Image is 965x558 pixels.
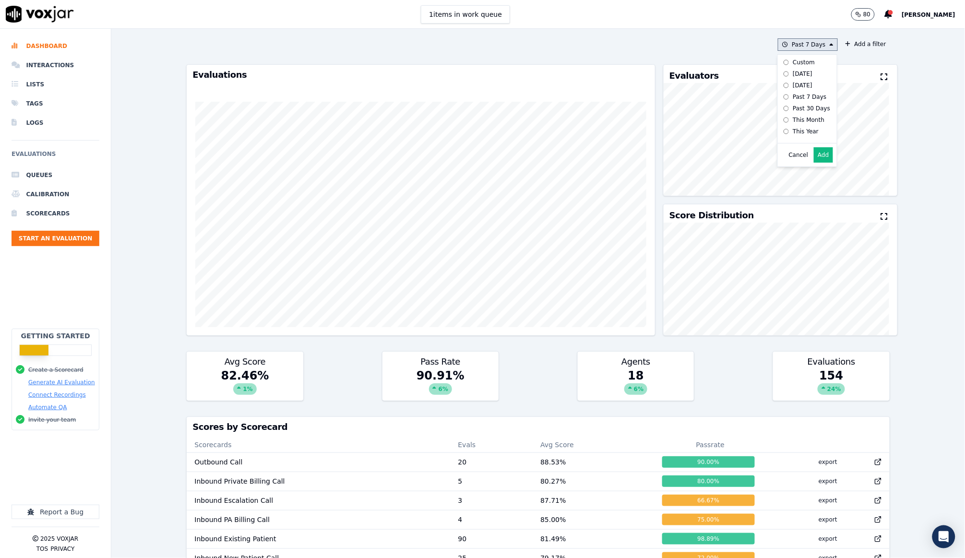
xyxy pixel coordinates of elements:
[12,505,99,519] button: Report a Bug
[669,71,719,80] h3: Evaluators
[784,59,789,65] input: Custom
[773,368,889,401] div: 154
[932,525,955,548] div: Open Intercom Messenger
[863,11,870,18] p: 80
[818,383,845,395] div: 24 %
[662,475,755,487] div: 80.00 %
[662,514,755,525] div: 75.00 %
[784,83,789,88] input: [DATE]
[187,452,450,472] td: Outbound Call
[811,493,845,508] button: export
[902,9,965,20] button: [PERSON_NAME]
[12,75,99,94] a: Lists
[451,437,533,452] th: Evals
[793,82,812,89] div: [DATE]
[187,491,450,510] td: Inbound Escalation Call
[578,368,694,401] div: 18
[814,147,833,163] button: Add
[388,357,493,366] h3: Pass Rate
[778,38,837,51] button: Past 7 Days Custom [DATE] [DATE] Past 7 Days Past 30 Days This Month This Year Cancel Add
[655,437,767,452] th: Passrate
[533,529,654,548] td: 81.49 %
[811,512,845,527] button: export
[192,357,297,366] h3: Avg Score
[793,59,815,66] div: Custom
[779,357,883,366] h3: Evaluations
[28,379,95,386] button: Generate AI Evaluation
[784,106,789,111] input: Past 30 Days
[28,366,83,374] button: Create a Scorecard
[12,204,99,223] a: Scorecards
[784,94,789,100] input: Past 7 Days
[12,166,99,185] a: Queues
[662,456,755,468] div: 90.00 %
[533,452,654,472] td: 88.53 %
[28,416,76,424] button: Invite your team
[851,8,884,21] button: 80
[793,105,830,112] div: Past 30 Days
[793,93,826,101] div: Past 7 Days
[533,510,654,529] td: 85.00 %
[842,38,890,50] button: Add a filter
[584,357,688,366] h3: Agents
[50,545,74,553] button: Privacy
[902,12,955,18] span: [PERSON_NAME]
[451,510,533,529] td: 4
[624,383,647,395] div: 6 %
[187,437,450,452] th: Scorecards
[382,368,499,401] div: 90.91 %
[12,36,99,56] a: Dashboard
[12,231,99,246] button: Start an Evaluation
[12,113,99,132] a: Logs
[533,472,654,491] td: 80.27 %
[28,404,67,411] button: Automate QA
[12,185,99,204] a: Calibration
[793,128,819,135] div: This Year
[811,474,845,489] button: export
[187,368,303,401] div: 82.46 %
[451,472,533,491] td: 5
[6,6,74,23] img: voxjar logo
[451,529,533,548] td: 90
[28,391,86,399] button: Connect Recordings
[784,71,789,77] input: [DATE]
[811,454,845,470] button: export
[789,151,809,159] button: Cancel
[533,437,654,452] th: Avg Score
[811,531,845,546] button: export
[192,71,649,79] h3: Evaluations
[187,472,450,491] td: Inbound Private Billing Call
[662,495,755,506] div: 66.67 %
[187,529,450,548] td: Inbound Existing Patient
[784,117,789,123] input: This Month
[451,491,533,510] td: 3
[12,94,99,113] a: Tags
[451,452,533,472] td: 20
[233,383,256,395] div: 1 %
[12,56,99,75] a: Interactions
[12,148,99,166] h6: Evaluations
[662,533,755,545] div: 98.89 %
[187,510,450,529] td: Inbound PA Billing Call
[784,129,789,134] input: This Year
[40,535,78,543] p: 2025 Voxjar
[793,70,812,78] div: [DATE]
[429,383,452,395] div: 6 %
[851,8,875,21] button: 80
[421,5,510,24] button: 1items in work queue
[669,211,754,220] h3: Score Distribution
[21,331,90,341] h2: Getting Started
[36,545,48,553] button: TOS
[192,423,883,431] h3: Scores by Scorecard
[793,116,824,124] div: This Month
[533,491,654,510] td: 87.71 %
